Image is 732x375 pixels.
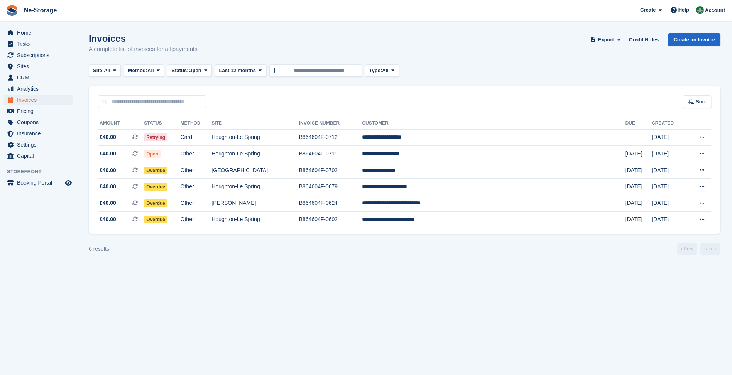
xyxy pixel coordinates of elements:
[128,67,148,74] span: Method:
[100,199,116,207] span: £40.00
[626,33,662,46] a: Credit Notes
[17,106,63,117] span: Pricing
[144,183,167,191] span: Overdue
[299,129,362,146] td: B864604F-0712
[17,177,63,188] span: Booking Portal
[124,64,164,77] button: Method: All
[17,50,63,61] span: Subscriptions
[705,7,725,14] span: Account
[4,83,73,94] a: menu
[652,195,686,212] td: [DATE]
[4,150,73,161] a: menu
[4,117,73,128] a: menu
[6,5,18,16] img: stora-icon-8386f47178a22dfd0bd8f6a31ec36ba5ce8667c1dd55bd0f319d3a0aa187defe.svg
[181,146,212,162] td: Other
[17,83,63,94] span: Analytics
[299,146,362,162] td: B864604F-0711
[211,211,299,228] td: Houghton-Le Spring
[625,117,652,130] th: Due
[181,179,212,195] td: Other
[696,6,704,14] img: Charlotte Nesbitt
[652,211,686,228] td: [DATE]
[625,211,652,228] td: [DATE]
[93,67,104,74] span: Site:
[211,179,299,195] td: Houghton-Le Spring
[625,146,652,162] td: [DATE]
[299,195,362,212] td: B864604F-0624
[598,36,614,44] span: Export
[144,167,167,174] span: Overdue
[652,179,686,195] td: [DATE]
[4,139,73,150] a: menu
[299,117,362,130] th: Invoice Number
[365,64,399,77] button: Type: All
[589,33,623,46] button: Export
[4,95,73,105] a: menu
[700,243,720,255] a: Next
[64,178,73,187] a: Preview store
[211,117,299,130] th: Site
[4,39,73,49] a: menu
[4,27,73,38] a: menu
[21,4,60,17] a: Ne-Storage
[677,243,697,255] a: Previous
[181,129,212,146] td: Card
[17,150,63,161] span: Capital
[211,195,299,212] td: [PERSON_NAME]
[89,245,109,253] div: 6 results
[625,195,652,212] td: [DATE]
[652,117,686,130] th: Created
[98,117,144,130] th: Amount
[144,216,167,223] span: Overdue
[215,64,266,77] button: Last 12 months
[211,162,299,179] td: [GEOGRAPHIC_DATA]
[181,162,212,179] td: Other
[100,166,116,174] span: £40.00
[17,139,63,150] span: Settings
[89,64,121,77] button: Site: All
[17,72,63,83] span: CRM
[640,6,656,14] span: Create
[17,61,63,72] span: Sites
[144,133,167,141] span: Retrying
[382,67,389,74] span: All
[144,150,161,158] span: Open
[4,72,73,83] a: menu
[144,117,180,130] th: Status
[299,162,362,179] td: B864604F-0702
[100,150,116,158] span: £40.00
[17,128,63,139] span: Insurance
[299,211,362,228] td: B864604F-0602
[89,33,198,44] h1: Invoices
[676,243,722,255] nav: Page
[17,27,63,38] span: Home
[100,133,116,141] span: £40.00
[167,64,211,77] button: Status: Open
[369,67,382,74] span: Type:
[362,117,625,130] th: Customer
[17,39,63,49] span: Tasks
[100,215,116,223] span: £40.00
[219,67,256,74] span: Last 12 months
[189,67,201,74] span: Open
[144,199,167,207] span: Overdue
[652,162,686,179] td: [DATE]
[652,129,686,146] td: [DATE]
[4,128,73,139] a: menu
[17,117,63,128] span: Coupons
[696,98,706,106] span: Sort
[89,45,198,54] p: A complete list of invoices for all payments
[678,6,689,14] span: Help
[625,179,652,195] td: [DATE]
[104,67,110,74] span: All
[181,117,212,130] th: Method
[4,177,73,188] a: menu
[4,61,73,72] a: menu
[4,50,73,61] a: menu
[625,162,652,179] td: [DATE]
[181,211,212,228] td: Other
[17,95,63,105] span: Invoices
[4,106,73,117] a: menu
[147,67,154,74] span: All
[171,67,188,74] span: Status:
